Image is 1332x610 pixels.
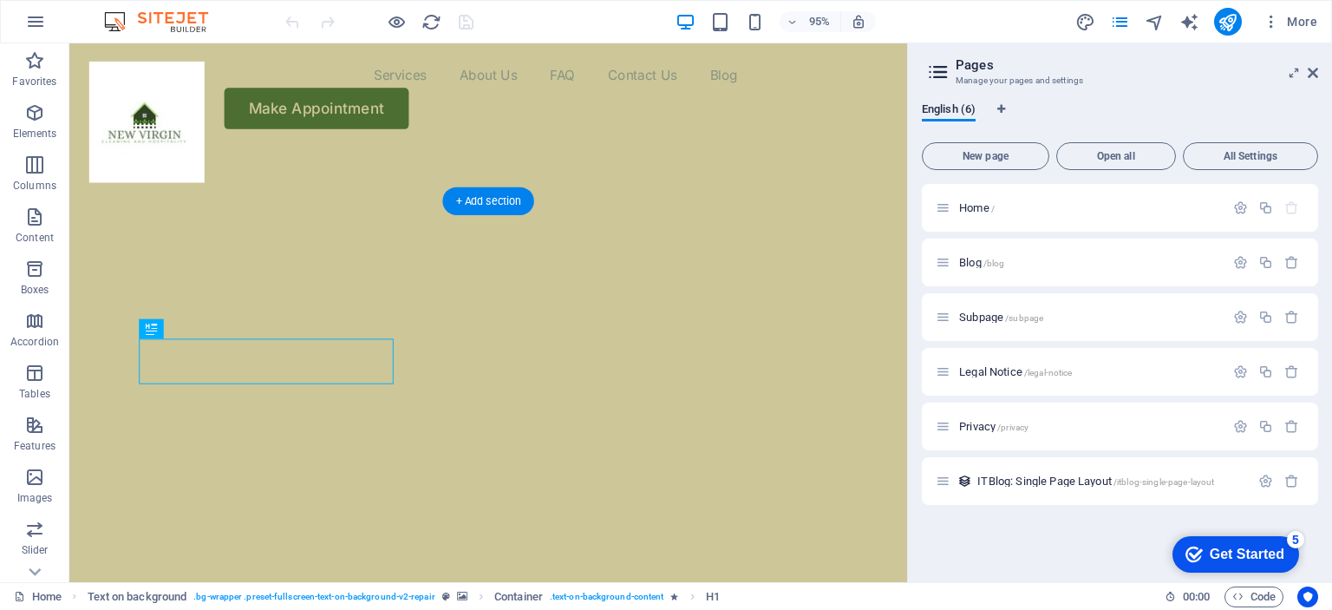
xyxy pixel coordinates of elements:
i: Design (Ctrl+Alt+Y) [1075,12,1095,32]
i: This element is a customizable preset [442,592,450,601]
button: navigator [1145,11,1165,32]
i: Reload page [421,12,441,32]
span: . bg-wrapper .preset-fullscreen-text-on-background-v2-repair [193,587,434,607]
button: Open all [1056,142,1176,170]
span: Click to open page [959,365,1072,378]
div: 5 [128,3,146,21]
i: Pages (Ctrl+Alt+S) [1110,12,1130,32]
div: Duplicate [1258,419,1273,434]
span: New page [930,151,1041,161]
div: Remove [1284,364,1299,379]
div: Remove [1284,474,1299,489]
span: /subpage [1005,313,1043,323]
span: Click to open page [959,420,1028,433]
div: Legal Notice/legal-notice [954,366,1224,377]
h3: Manage your pages and settings [956,73,1283,89]
span: / [991,204,995,213]
button: Code [1224,587,1283,607]
div: Duplicate [1258,255,1273,270]
i: On resize automatically adjust zoom level to fit chosen device. [851,14,866,30]
button: pages [1110,11,1131,32]
div: Settings [1233,364,1248,379]
span: All Settings [1191,151,1310,161]
div: The startpage cannot be deleted [1284,200,1299,215]
div: Settings [1233,310,1248,325]
nav: breadcrumb [88,587,720,607]
span: /itblog-single-page-layout [1113,477,1215,487]
div: ITBlog: Single Page Layout/itblog-single-page-layout [972,476,1250,487]
i: AI Writer [1179,12,1199,32]
p: Elements [13,127,57,141]
span: Click to open page [977,475,1214,488]
div: Subpage/subpage [954,312,1224,323]
div: Settings [1233,419,1248,434]
span: Click to select. Double-click to edit [706,587,720,607]
button: reload [421,11,441,32]
h6: Session time [1165,587,1211,607]
button: Usercentrics [1297,587,1318,607]
p: Content [16,231,54,245]
button: design [1075,11,1096,32]
span: English (6) [922,99,976,123]
div: Settings [1258,474,1273,489]
button: Click here to leave preview mode and continue editing [386,11,407,32]
i: This element contains a background [457,592,467,601]
div: Language Tabs [922,102,1318,135]
a: Click to cancel selection. Double-click to open Pages [14,587,62,607]
p: Columns [13,179,56,193]
span: Open all [1064,151,1168,161]
span: . text-on-background-content [550,587,664,607]
p: Features [14,439,55,453]
span: Code [1232,587,1276,607]
span: /blog [983,259,1005,268]
span: : [1195,590,1198,603]
p: Images [17,491,53,505]
span: Click to open page [959,256,1004,269]
span: More [1263,13,1317,30]
div: Privacy/privacy [954,421,1224,432]
button: text_generator [1179,11,1200,32]
span: 00 00 [1183,587,1210,607]
p: Tables [19,387,50,401]
span: Click to open page [959,201,995,214]
span: Click to select. Double-click to edit [494,587,543,607]
div: Blog/blog [954,257,1224,268]
div: Settings [1233,200,1248,215]
div: Duplicate [1258,200,1273,215]
span: Click to select. Double-click to edit [88,587,187,607]
h2: Pages [956,57,1318,73]
div: Duplicate [1258,364,1273,379]
span: /legal-notice [1024,368,1073,377]
div: Remove [1284,255,1299,270]
button: All Settings [1183,142,1318,170]
i: Element contains an animation [670,592,678,601]
div: Home/ [954,202,1224,213]
button: publish [1214,8,1242,36]
span: Click to open page [959,311,1043,324]
button: 95% [780,11,841,32]
div: Get Started [51,19,126,35]
p: Accordion [10,335,59,349]
i: Publish [1218,12,1237,32]
div: This layout is used as a template for all items (e.g. a blog post) of this collection. The conten... [957,474,972,489]
p: Favorites [12,75,56,89]
button: New page [922,142,1049,170]
p: Boxes [21,283,49,297]
div: Duplicate [1258,310,1273,325]
div: Settings [1233,255,1248,270]
h6: 95% [806,11,833,32]
div: Remove [1284,310,1299,325]
div: + Add section [442,187,533,214]
span: /privacy [997,423,1028,432]
img: Editor Logo [100,11,230,32]
div: Remove [1284,419,1299,434]
i: Navigator [1145,12,1165,32]
div: Get Started 5 items remaining, 0% complete [14,9,140,45]
p: Slider [22,543,49,557]
button: More [1256,8,1324,36]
